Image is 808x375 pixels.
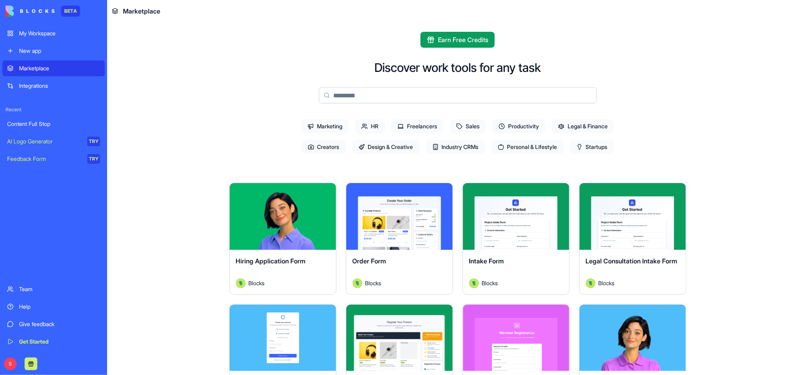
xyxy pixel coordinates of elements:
div: Team [19,285,100,293]
a: New app [2,43,105,59]
a: Order FormAvatarBlocks [346,183,453,295]
span: Earn Free Credits [438,35,488,44]
a: Hiring Application FormAvatarBlocks [229,183,336,295]
span: Recent [2,106,105,113]
div: My Workspace [19,29,100,37]
div: AI Logo Generator [7,137,82,145]
span: Order Form [353,257,386,265]
button: Earn Free Credits [420,32,495,48]
span: Startups [570,140,614,154]
a: Team [2,281,105,297]
div: Feedback Form [7,155,82,163]
h2: Discover work tools for any task [374,60,541,75]
div: BETA [61,6,80,17]
span: Legal & Finance [552,119,614,133]
span: Marketplace [123,6,160,16]
span: Freelancers [391,119,443,133]
div: Integrations [19,82,100,90]
div: Help [19,303,100,311]
span: Intake Form [469,257,504,265]
img: Avatar [236,278,246,288]
span: S [4,358,17,370]
span: Blocks [365,279,382,287]
div: TRY [87,137,100,146]
a: AI Logo GeneratorTRY [2,133,105,149]
a: Feedback FormTRY [2,151,105,167]
a: My Workspace [2,25,105,41]
span: Design & Creative [352,140,420,154]
a: BETA [6,6,80,17]
img: Avatar [353,278,362,288]
span: Blocks [599,279,615,287]
a: Give feedback [2,316,105,332]
span: Industry CRMs [426,140,485,154]
span: Personal & Lifestyle [491,140,564,154]
a: Marketplace [2,60,105,76]
span: Blocks [482,279,498,287]
img: Avatar [469,278,479,288]
span: Sales [450,119,486,133]
a: Intake FormAvatarBlocks [463,183,570,295]
a: Content Full Stop [2,116,105,132]
span: Blocks [249,279,265,287]
span: Creators [301,140,346,154]
div: New app [19,47,100,55]
div: TRY [87,154,100,164]
a: Get Started [2,334,105,350]
div: Marketplace [19,64,100,72]
span: Legal Consultation Intake Form [586,257,677,265]
a: Legal Consultation Intake FormAvatarBlocks [579,183,686,295]
div: Give feedback [19,320,100,328]
div: Get Started [19,338,100,346]
a: Integrations [2,78,105,94]
span: Hiring Application Form [236,257,306,265]
a: Help [2,299,105,315]
img: logo [6,6,55,17]
span: Marketing [301,119,349,133]
span: Productivity [492,119,545,133]
img: Avatar [586,278,595,288]
span: HR [355,119,385,133]
div: Content Full Stop [7,120,100,128]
